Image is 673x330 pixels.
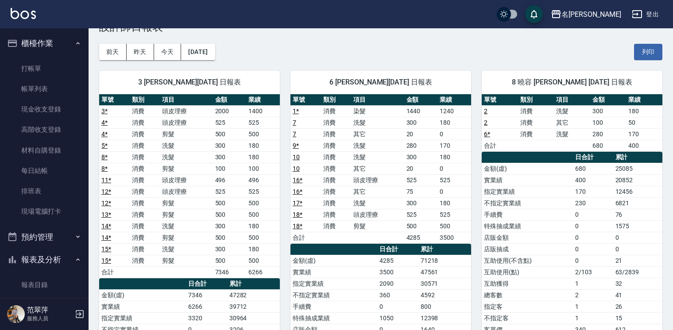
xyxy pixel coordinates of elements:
[547,5,625,23] button: 名[PERSON_NAME]
[437,163,471,174] td: 0
[160,174,213,186] td: 頭皮理療
[246,117,280,128] td: 525
[573,266,613,278] td: 2/103
[437,105,471,117] td: 1240
[4,201,85,222] a: 現場電腦打卡
[160,197,213,209] td: 剪髮
[484,119,487,126] a: 2
[351,140,404,151] td: 洗髮
[290,266,377,278] td: 實業績
[482,255,573,266] td: 互助使用(不含點)
[518,117,554,128] td: 消費
[418,289,471,301] td: 4592
[404,151,438,163] td: 300
[130,174,160,186] td: 消費
[99,94,280,278] table: a dense table
[160,105,213,117] td: 頭皮理療
[181,44,215,60] button: [DATE]
[351,163,404,174] td: 其它
[573,243,613,255] td: 0
[573,186,613,197] td: 170
[482,278,573,289] td: 互助獲得
[573,301,613,312] td: 1
[4,161,85,181] a: 每日結帳
[213,232,247,243] td: 500
[437,94,471,106] th: 業績
[246,128,280,140] td: 500
[246,140,280,151] td: 180
[573,197,613,209] td: 230
[482,163,573,174] td: 金額(虛)
[437,174,471,186] td: 525
[377,312,418,324] td: 1050
[590,117,627,128] td: 100
[130,151,160,163] td: 消費
[246,151,280,163] td: 180
[404,94,438,106] th: 金額
[626,128,662,140] td: 170
[377,266,418,278] td: 3500
[321,197,352,209] td: 消費
[554,105,590,117] td: 洗髮
[628,6,662,23] button: 登出
[160,255,213,266] td: 剪髮
[130,186,160,197] td: 消費
[613,243,662,255] td: 0
[4,79,85,99] a: 帳單列表
[4,295,85,315] a: 店家日報表
[573,232,613,243] td: 0
[246,94,280,106] th: 業績
[351,220,404,232] td: 剪髮
[154,44,182,60] button: 今天
[418,255,471,266] td: 71218
[321,163,352,174] td: 消費
[404,174,438,186] td: 525
[626,94,662,106] th: 業績
[160,186,213,197] td: 頭皮理療
[613,232,662,243] td: 0
[130,232,160,243] td: 消費
[246,209,280,220] td: 500
[482,174,573,186] td: 實業績
[213,209,247,220] td: 500
[160,163,213,174] td: 剪髮
[626,117,662,128] td: 50
[290,301,377,312] td: 手續費
[246,243,280,255] td: 180
[321,186,352,197] td: 消費
[573,209,613,220] td: 0
[518,105,554,117] td: 消費
[613,209,662,220] td: 76
[11,8,36,19] img: Logo
[613,220,662,232] td: 1575
[293,153,300,161] a: 10
[130,209,160,220] td: 消費
[130,140,160,151] td: 消費
[293,130,296,138] a: 7
[160,220,213,232] td: 洗髮
[351,186,404,197] td: 其它
[293,165,300,172] a: 10
[561,9,621,20] div: 名[PERSON_NAME]
[4,99,85,119] a: 現金收支登錄
[482,197,573,209] td: 不指定實業績
[227,278,280,290] th: 累計
[99,301,186,312] td: 實業績
[290,312,377,324] td: 特殊抽成業績
[290,232,321,243] td: 合計
[590,105,627,117] td: 300
[227,289,280,301] td: 47282
[246,163,280,174] td: 100
[130,128,160,140] td: 消費
[482,94,662,152] table: a dense table
[321,117,352,128] td: 消費
[351,117,404,128] td: 洗髮
[404,117,438,128] td: 300
[321,174,352,186] td: 消費
[213,117,247,128] td: 525
[377,278,418,289] td: 2090
[437,186,471,197] td: 0
[573,289,613,301] td: 2
[590,128,627,140] td: 280
[418,312,471,324] td: 12398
